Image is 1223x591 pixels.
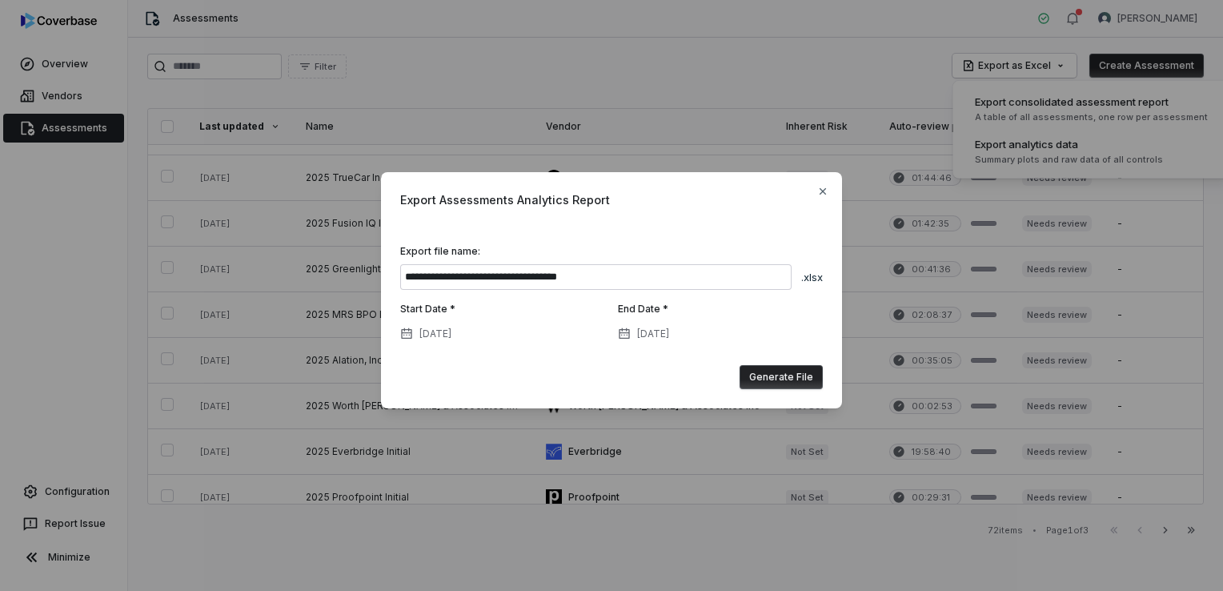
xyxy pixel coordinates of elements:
[400,303,455,316] label: Start Date *
[400,191,823,208] span: Export Assessments Analytics Report
[400,245,823,258] label: Export file name:
[740,365,823,389] button: Generate File
[618,303,668,316] label: End Date *
[395,317,456,351] button: [DATE]
[613,317,674,351] button: [DATE]
[801,270,823,286] span: .xlsx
